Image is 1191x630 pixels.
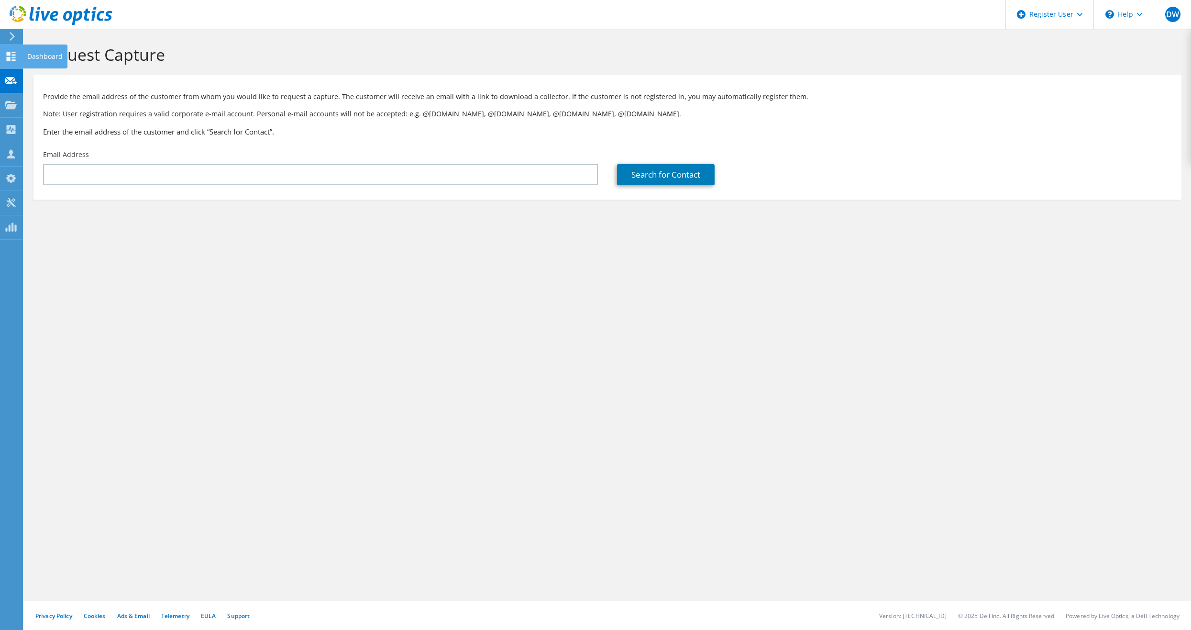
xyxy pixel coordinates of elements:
[1105,10,1114,19] svg: \n
[1165,7,1180,22] span: DW
[617,164,715,185] a: Search for Contact
[227,612,250,620] a: Support
[879,612,947,620] li: Version: [TECHNICAL_ID]
[201,612,216,620] a: EULA
[38,45,1172,65] h1: Request Capture
[43,109,1172,119] p: Note: User registration requires a valid corporate e-mail account. Personal e-mail accounts will ...
[43,150,89,159] label: Email Address
[161,612,189,620] a: Telemetry
[958,612,1054,620] li: © 2025 Dell Inc. All Rights Reserved
[1066,612,1180,620] li: Powered by Live Optics, a Dell Technology
[43,126,1172,137] h3: Enter the email address of the customer and click “Search for Contact”.
[84,612,106,620] a: Cookies
[22,45,67,68] div: Dashboard
[35,612,72,620] a: Privacy Policy
[43,91,1172,102] p: Provide the email address of the customer from whom you would like to request a capture. The cust...
[117,612,150,620] a: Ads & Email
